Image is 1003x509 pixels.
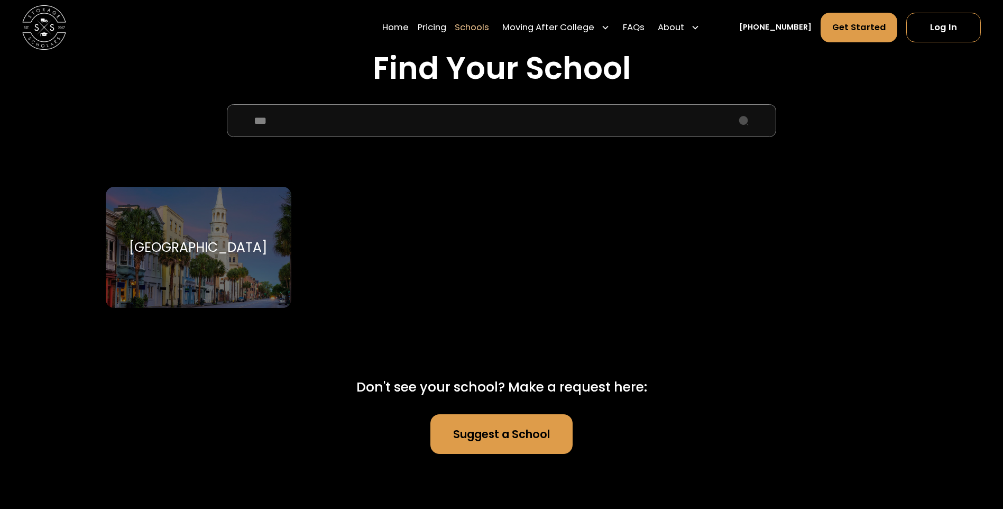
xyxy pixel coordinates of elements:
[455,12,489,43] a: Schools
[430,414,572,454] a: Suggest a School
[22,5,66,49] img: Storage Scholars main logo
[106,50,897,87] h2: Find Your School
[106,187,291,308] a: Go to selected school
[654,12,704,43] div: About
[498,12,614,43] div: Moving After College
[106,104,897,334] form: School Select Form
[906,13,981,42] a: Log In
[418,12,446,43] a: Pricing
[658,21,684,34] div: About
[356,377,647,397] div: Don't see your school? Make a request here:
[623,12,645,43] a: FAQs
[739,22,812,33] a: [PHONE_NUMBER]
[821,13,898,42] a: Get Started
[382,12,409,43] a: Home
[129,239,268,256] div: [GEOGRAPHIC_DATA]
[502,21,594,34] div: Moving After College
